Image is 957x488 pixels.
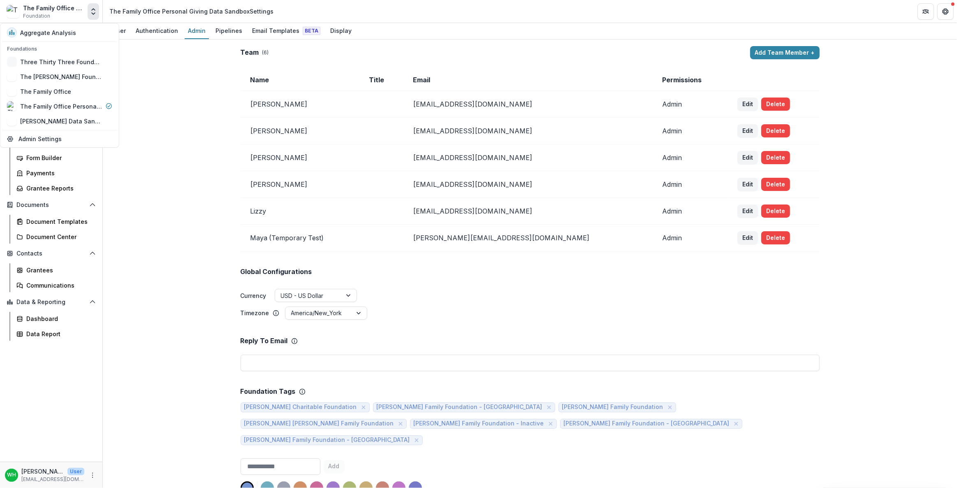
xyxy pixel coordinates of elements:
[761,178,790,191] button: Delete
[761,151,790,164] button: Delete
[403,118,653,144] td: [EMAIL_ADDRESS][DOMAIN_NAME]
[403,225,653,251] td: [PERSON_NAME][EMAIL_ADDRESS][DOMAIN_NAME]
[761,98,790,111] button: Delete
[13,312,99,325] a: Dashboard
[241,144,359,171] td: [PERSON_NAME]
[13,279,99,292] a: Communications
[88,3,99,20] button: Open entity switcher
[13,230,99,244] a: Document Center
[212,23,246,39] a: Pipelines
[403,198,653,225] td: [EMAIL_ADDRESS][DOMAIN_NAME]
[3,295,99,309] button: Open Data & Reporting
[88,470,97,480] button: More
[761,231,790,244] button: Delete
[262,49,269,56] p: ( 6 )
[185,25,209,37] div: Admin
[241,91,359,118] td: [PERSON_NAME]
[241,118,359,144] td: [PERSON_NAME]
[13,263,99,277] a: Grantees
[652,91,728,118] td: Admin
[652,118,728,144] td: Admin
[16,202,86,209] span: Documents
[106,5,277,17] nav: breadcrumb
[21,476,84,483] p: [EMAIL_ADDRESS][DOMAIN_NAME]
[396,420,405,428] button: close
[26,217,93,226] div: Document Templates
[241,198,359,225] td: Lizzy
[327,23,355,39] a: Display
[652,69,728,91] td: Permissions
[761,124,790,137] button: Delete
[212,25,246,37] div: Pipelines
[403,91,653,118] td: [EMAIL_ADDRESS][DOMAIN_NAME]
[3,198,99,211] button: Open Documents
[737,98,758,111] button: Edit
[7,472,16,478] div: Wes Hadley
[26,184,93,193] div: Grantee Reports
[547,420,555,428] button: close
[67,468,84,475] p: User
[359,69,403,91] td: Title
[937,3,954,20] button: Get Help
[13,166,99,180] a: Payments
[185,23,209,39] a: Admin
[737,124,758,137] button: Edit
[109,7,273,16] div: The Family Office Personal Giving Data Sandbox Settings
[13,151,99,165] a: Form Builder
[761,204,790,218] button: Delete
[7,5,20,18] img: The Family Office Personal Giving Data Sandbox
[562,404,663,411] span: [PERSON_NAME] Family Foundation
[652,198,728,225] td: Admin
[26,266,93,274] div: Grantees
[16,299,86,306] span: Data & Reporting
[26,281,93,290] div: Communications
[737,231,758,244] button: Edit
[241,309,269,317] p: Timezone
[26,314,93,323] div: Dashboard
[241,69,359,91] td: Name
[249,25,324,37] div: Email Templates
[249,23,324,39] a: Email Templates Beta
[16,250,86,257] span: Contacts
[403,171,653,198] td: [EMAIL_ADDRESS][DOMAIN_NAME]
[241,171,359,198] td: [PERSON_NAME]
[13,181,99,195] a: Grantee Reports
[241,268,312,276] h2: Global Configurations
[244,404,357,411] span: [PERSON_NAME] Charitable Foundation
[377,404,542,411] span: [PERSON_NAME] Family Foundation - [GEOGRAPHIC_DATA]
[109,25,129,37] div: User
[750,46,820,59] button: Add Team Member +
[26,232,93,241] div: Document Center
[359,403,368,411] button: close
[652,225,728,251] td: Admin
[403,144,653,171] td: [EMAIL_ADDRESS][DOMAIN_NAME]
[132,25,181,37] div: Authentication
[241,225,359,251] td: Maya (Temporary Test)
[26,330,93,338] div: Data Report
[109,23,129,39] a: User
[324,460,345,473] button: Add
[26,169,93,177] div: Payments
[13,327,99,341] a: Data Report
[3,247,99,260] button: Open Contacts
[666,403,674,411] button: close
[13,215,99,228] a: Document Templates
[652,171,728,198] td: Admin
[564,420,730,427] span: [PERSON_NAME] Family Foundation - [GEOGRAPHIC_DATA]
[732,420,740,428] button: close
[545,403,553,411] button: close
[244,437,410,444] span: [PERSON_NAME] Family Foundation - [GEOGRAPHIC_DATA]
[737,178,758,191] button: Edit
[303,27,320,35] span: Beta
[23,4,84,12] div: The Family Office Personal Giving Data Sandbox
[241,388,296,395] p: Foundation Tags
[244,420,394,427] span: [PERSON_NAME] [PERSON_NAME] Family Foundation
[23,12,50,20] span: Foundation
[241,49,259,56] h2: Team
[918,3,934,20] button: Partners
[21,467,64,476] p: [PERSON_NAME]
[737,151,758,164] button: Edit
[403,69,653,91] td: Email
[132,23,181,39] a: Authentication
[241,337,288,345] p: Reply To Email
